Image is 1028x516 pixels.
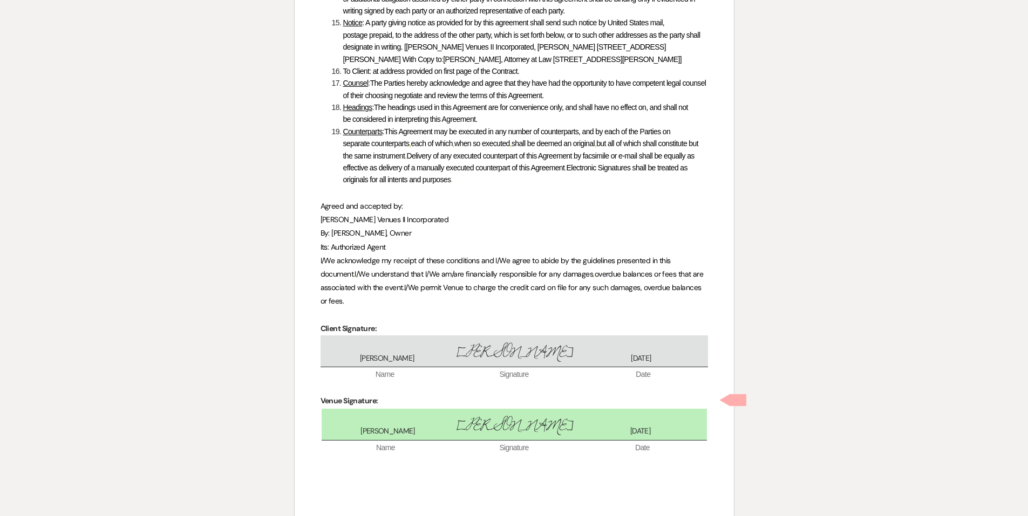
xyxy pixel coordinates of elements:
span: Date [578,443,707,453]
span: Name [321,369,450,380]
span: [PERSON_NAME] [325,426,451,437]
span: [PERSON_NAME] [324,353,451,364]
span: I/We acknowledge my receipt of these conditions and I/We agree to abide by the guidelines present... [321,256,673,279]
u: Headings [343,103,372,112]
span: . [405,152,406,160]
u: Notice [343,18,363,27]
span: , [409,139,411,148]
strong: Venue Signature: [321,396,378,405]
span: Agreed and accepted by: [321,201,403,211]
span: Date [578,369,707,380]
strong: Client Signature: [321,324,377,333]
span: Signature [450,443,578,453]
span: By: [PERSON_NAME], Owner [321,228,412,238]
span: each of which [411,139,453,148]
span: [PERSON_NAME] Venues II Incorporated [321,215,449,224]
span: We am/are financially responsible for any damages [429,269,594,279]
u: Counsel [343,79,369,87]
span: [PERSON_NAME] [451,414,577,437]
span: This Agreement may be executed in any number of counterparts, and by each of the Parties on separ... [343,127,672,148]
span: . [451,175,452,184]
span: I/We permit Venue to charge the credit card on file for any such damages, overdue balances or fees. [321,283,704,306]
span: [DATE] [577,426,704,437]
span: : [372,103,374,112]
span: [DATE] [577,353,704,364]
span: / [426,269,428,279]
span: [PERSON_NAME], Attorney at Law [STREET_ADDRESS][PERSON_NAME]] [443,55,682,64]
span: : A party giving notice as provided for by this agreement shall send such notice by United States... [343,18,702,63]
span: Signature [450,369,578,380]
span: : [368,79,370,87]
span: To Client: at address provided on first page of the Contract [343,67,518,75]
span: The headings used in this Agreement are for convenience only, and shall have no effect on, and sh... [343,103,690,123]
span: but all of which shall constitute but the same instrument [343,139,700,160]
span: : [441,55,443,64]
span: Its: Authorized Agent [321,242,386,252]
span: . [564,163,566,172]
span: Delivery of any executed counterpart of this Agreement by facsimile or e-mail shall be equally as... [343,152,696,172]
span: , [510,139,512,148]
span: I/We understand that I [355,269,426,279]
span: . [403,283,404,292]
span: shall be deemed an original [512,139,595,148]
span: , [595,139,596,148]
span: when so executed [454,139,510,148]
span: [PERSON_NAME] [451,341,577,364]
span: Name [322,443,450,453]
span: . [353,269,355,279]
span: : [383,127,384,136]
u: Counterparts [343,127,383,136]
span: , [453,139,454,148]
span: . [518,67,519,75]
span: The Parties hereby acknowledge and agree that they have had the opportunity to have competent leg... [343,79,708,99]
span: , [593,269,594,279]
